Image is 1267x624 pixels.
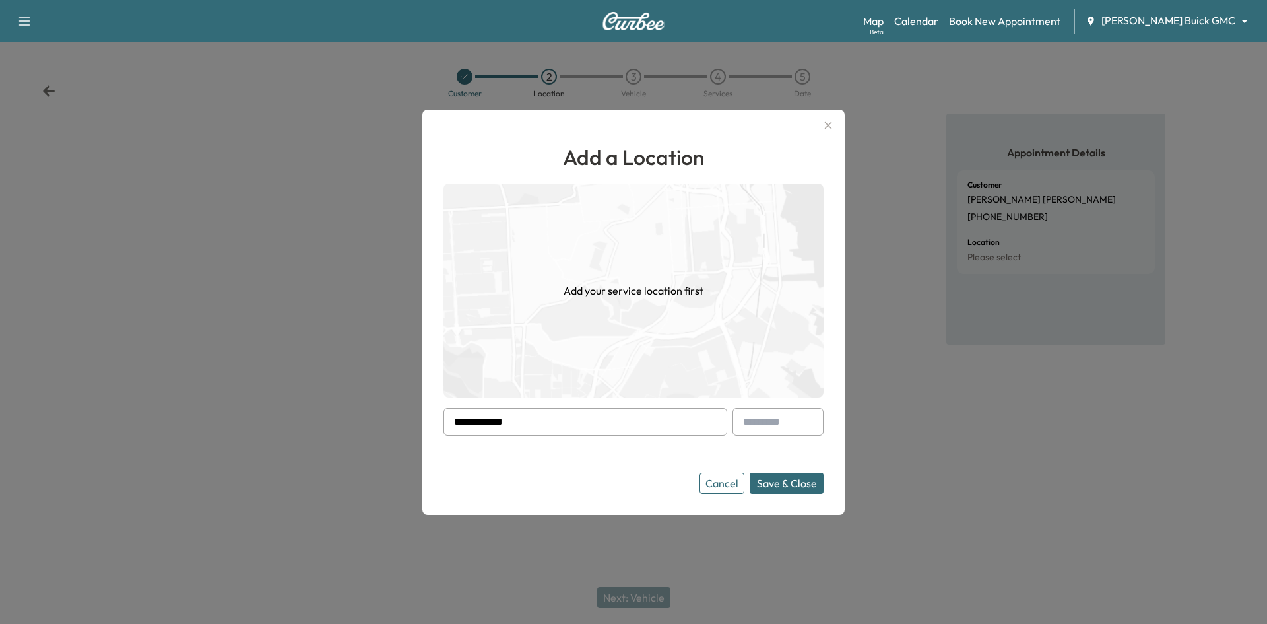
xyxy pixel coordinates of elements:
h1: Add a Location [443,141,824,173]
img: empty-map-CL6vilOE.png [443,184,824,398]
button: Cancel [699,473,744,494]
a: MapBeta [863,13,884,29]
img: Curbee Logo [602,12,665,30]
h1: Add your service location first [564,283,703,298]
span: [PERSON_NAME] Buick GMC [1101,13,1235,28]
a: Calendar [894,13,938,29]
button: Save & Close [750,473,824,494]
div: Beta [870,27,884,37]
a: Book New Appointment [949,13,1060,29]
